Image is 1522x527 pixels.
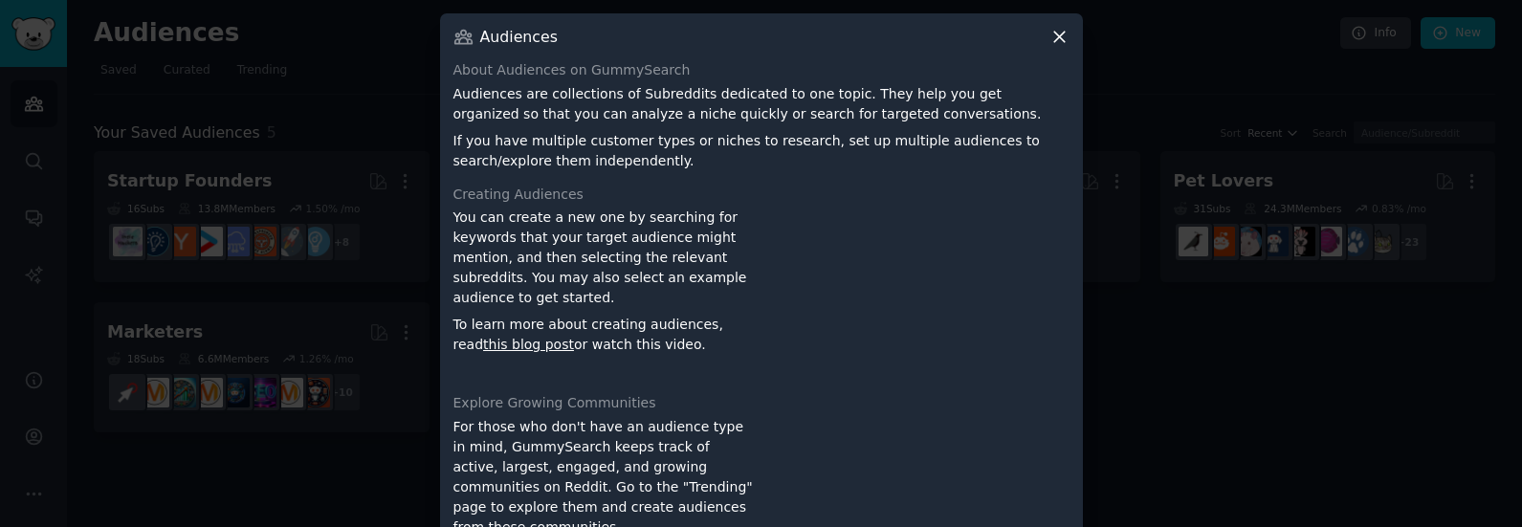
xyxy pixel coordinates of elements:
[453,131,1070,171] p: If you have multiple customer types or niches to research, set up multiple audiences to search/ex...
[453,315,755,355] p: To learn more about creating audiences, read or watch this video.
[480,27,558,47] h3: Audiences
[453,84,1070,124] p: Audiences are collections of Subreddits dedicated to one topic. They help you get organized so th...
[453,60,1070,80] div: About Audiences on GummySearch
[768,208,1070,380] iframe: YouTube video player
[483,337,574,352] a: this blog post
[453,185,1070,205] div: Creating Audiences
[453,393,1070,413] div: Explore Growing Communities
[453,208,755,308] p: You can create a new one by searching for keywords that your target audience might mention, and t...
